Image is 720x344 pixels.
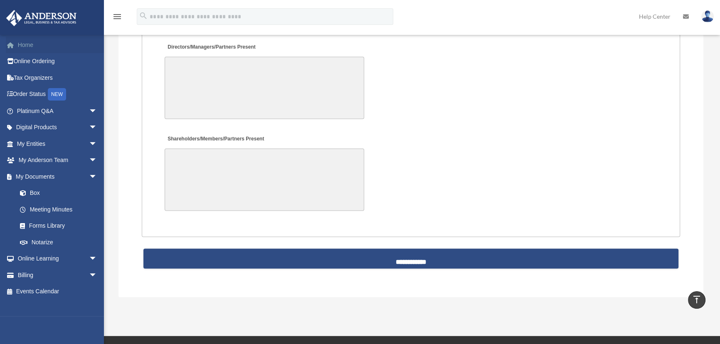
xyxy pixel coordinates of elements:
[12,185,110,201] a: Box
[692,295,702,305] i: vertical_align_top
[12,201,106,218] a: Meeting Minutes
[112,15,122,22] a: menu
[6,37,110,53] a: Home
[6,152,110,169] a: My Anderson Teamarrow_drop_down
[139,11,148,20] i: search
[4,10,79,26] img: Anderson Advisors Platinum Portal
[6,53,110,70] a: Online Ordering
[6,168,110,185] a: My Documentsarrow_drop_down
[6,267,110,283] a: Billingarrow_drop_down
[12,218,110,234] a: Forms Library
[6,103,110,119] a: Platinum Q&Aarrow_drop_down
[12,234,110,251] a: Notarize
[165,133,266,144] label: Shareholders/Members/Partners Present
[165,42,258,53] label: Directors/Managers/Partners Present
[89,168,106,185] span: arrow_drop_down
[6,86,110,103] a: Order StatusNEW
[89,251,106,268] span: arrow_drop_down
[89,135,106,152] span: arrow_drop_down
[6,135,110,152] a: My Entitiesarrow_drop_down
[688,291,705,309] a: vertical_align_top
[6,69,110,86] a: Tax Organizers
[89,267,106,284] span: arrow_drop_down
[6,283,110,300] a: Events Calendar
[89,152,106,169] span: arrow_drop_down
[89,119,106,136] span: arrow_drop_down
[48,88,66,101] div: NEW
[112,12,122,22] i: menu
[89,103,106,120] span: arrow_drop_down
[701,10,714,22] img: User Pic
[6,251,110,267] a: Online Learningarrow_drop_down
[6,119,110,136] a: Digital Productsarrow_drop_down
